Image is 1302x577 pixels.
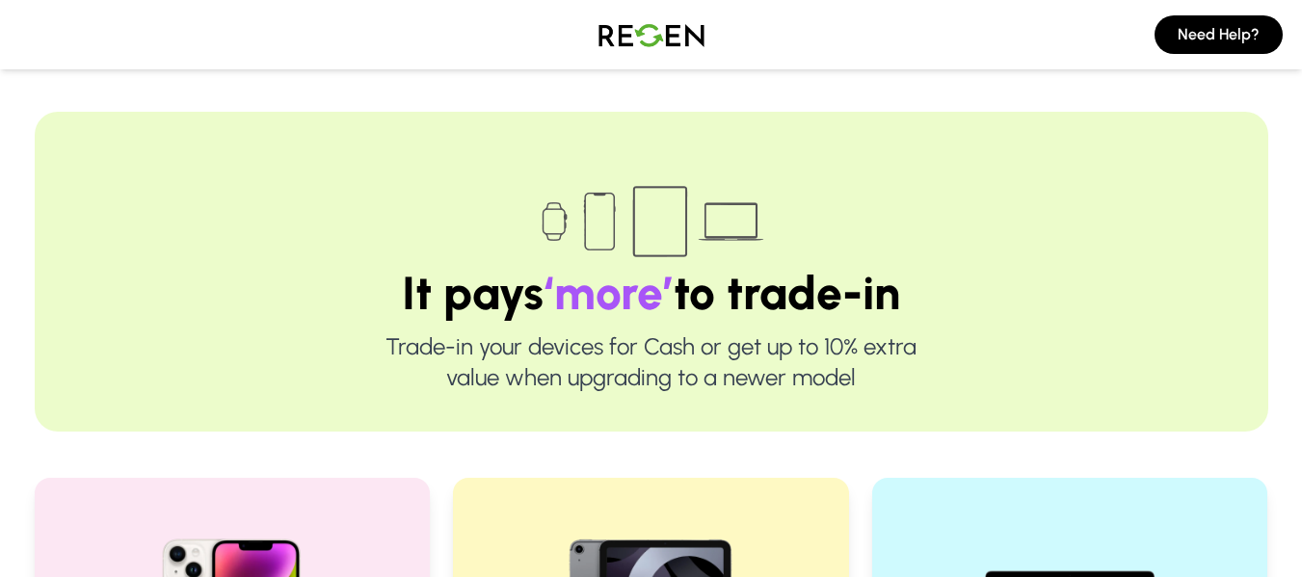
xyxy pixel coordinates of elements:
button: Need Help? [1155,15,1283,54]
img: Trade-in devices [531,173,772,270]
span: ‘more’ [544,265,674,321]
h1: It pays to trade-in [96,270,1207,316]
img: Logo [584,8,719,62]
p: Trade-in your devices for Cash or get up to 10% extra value when upgrading to a newer model [96,331,1207,393]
